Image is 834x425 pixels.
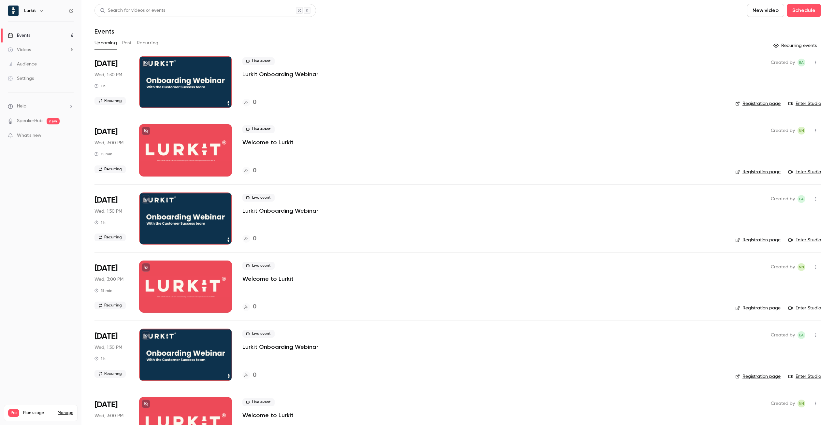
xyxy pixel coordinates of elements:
span: Etienne Amarilla [798,59,805,66]
span: Help [17,103,26,110]
span: NN [799,263,804,271]
h4: 0 [253,98,256,107]
span: Wed, 3:00 PM [94,413,123,419]
button: Schedule [787,4,821,17]
span: Recurring [94,370,126,378]
div: 15 min [94,288,112,293]
a: Manage [58,410,73,416]
span: Created by [771,331,795,339]
div: 1 h [94,220,106,225]
a: 0 [242,98,256,107]
span: Wed, 1:30 PM [94,72,122,78]
span: NN [799,127,804,135]
a: Enter Studio [788,305,821,311]
a: Lurkit Onboarding Webinar [242,207,318,215]
span: Live event [242,194,275,202]
iframe: Noticeable Trigger [66,133,74,139]
span: EA [799,331,804,339]
a: Welcome to Lurkit [242,275,294,283]
span: Wed, 3:00 PM [94,140,123,146]
span: Wed, 3:00 PM [94,276,123,283]
a: Enter Studio [788,373,821,380]
a: Enter Studio [788,169,821,175]
a: Enter Studio [788,100,821,107]
h6: Lurkit [24,7,36,14]
a: Lurkit Onboarding Webinar [242,343,318,351]
span: Live event [242,398,275,406]
a: Lurkit Onboarding Webinar [242,70,318,78]
span: Natalia Nobrega [798,127,805,135]
a: Welcome to Lurkit [242,411,294,419]
span: [DATE] [94,195,118,205]
span: Etienne Amarilla [798,331,805,339]
button: Recurring events [770,40,821,51]
a: 0 [242,303,256,311]
span: Recurring [94,302,126,309]
div: Sep 17 Wed, 1:30 PM (Europe/Stockholm) [94,56,129,108]
button: New video [747,4,784,17]
span: [DATE] [94,59,118,69]
h1: Events [94,27,114,35]
span: Created by [771,400,795,407]
span: new [47,118,60,124]
span: EA [799,59,804,66]
span: Live event [242,262,275,270]
span: [DATE] [94,400,118,410]
a: Registration page [735,373,781,380]
div: 1 h [94,356,106,361]
span: Recurring [94,165,126,173]
span: Recurring [94,234,126,241]
span: Created by [771,263,795,271]
img: Lurkit [8,6,19,16]
h4: 0 [253,166,256,175]
span: NN [799,400,804,407]
a: Registration page [735,237,781,243]
button: Upcoming [94,38,117,48]
div: Sep 24 Wed, 1:30 PM (Europe/Stockholm) [94,192,129,245]
a: Registration page [735,169,781,175]
a: Registration page [735,305,781,311]
a: 0 [242,234,256,243]
div: Settings [8,75,34,82]
div: Oct 1 Wed, 1:30 PM (Europe/Stockholm) [94,329,129,381]
span: [DATE] [94,331,118,342]
div: Sep 24 Wed, 3:00 PM (Europe/Stockholm) [94,261,129,313]
span: Wed, 1:30 PM [94,208,122,215]
span: Plan usage [23,410,54,416]
span: Live event [242,57,275,65]
div: Search for videos or events [100,7,165,14]
a: 0 [242,371,256,380]
a: Welcome to Lurkit [242,138,294,146]
a: Enter Studio [788,237,821,243]
button: Recurring [137,38,159,48]
span: Live event [242,125,275,133]
button: Past [122,38,132,48]
span: Created by [771,127,795,135]
span: Created by [771,59,795,66]
span: Pro [8,409,19,417]
div: Events [8,32,30,39]
span: Live event [242,330,275,338]
h4: 0 [253,371,256,380]
a: Registration page [735,100,781,107]
li: help-dropdown-opener [8,103,74,110]
div: Videos [8,47,31,53]
div: 15 min [94,151,112,157]
span: Etienne Amarilla [798,195,805,203]
span: Created by [771,195,795,203]
span: EA [799,195,804,203]
span: Natalia Nobrega [798,263,805,271]
div: 1 h [94,83,106,89]
h4: 0 [253,234,256,243]
span: [DATE] [94,263,118,274]
div: Sep 17 Wed, 3:00 PM (Europe/Stockholm) [94,124,129,176]
a: 0 [242,166,256,175]
span: Wed, 1:30 PM [94,344,122,351]
span: Recurring [94,97,126,105]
